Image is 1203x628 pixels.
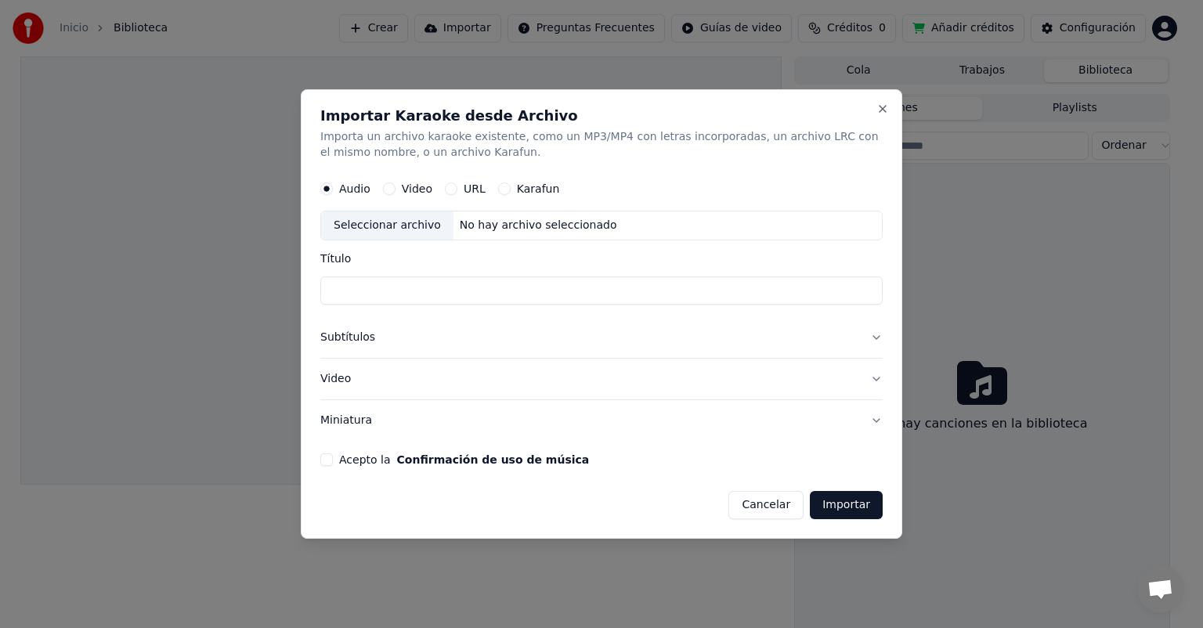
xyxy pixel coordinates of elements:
button: Video [320,359,883,399]
label: Video [402,183,432,194]
h2: Importar Karaoke desde Archivo [320,109,883,123]
label: Acepto la [339,454,589,465]
label: URL [464,183,486,194]
button: Cancelar [728,491,804,519]
p: Importa un archivo karaoke existente, como un MP3/MP4 con letras incorporadas, un archivo LRC con... [320,129,883,161]
button: Subtítulos [320,317,883,358]
button: Acepto la [397,454,590,465]
div: Seleccionar archivo [321,211,453,240]
div: No hay archivo seleccionado [453,218,623,233]
label: Karafun [517,183,560,194]
label: Título [320,253,883,264]
label: Audio [339,183,370,194]
button: Importar [810,491,883,519]
button: Miniatura [320,400,883,441]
